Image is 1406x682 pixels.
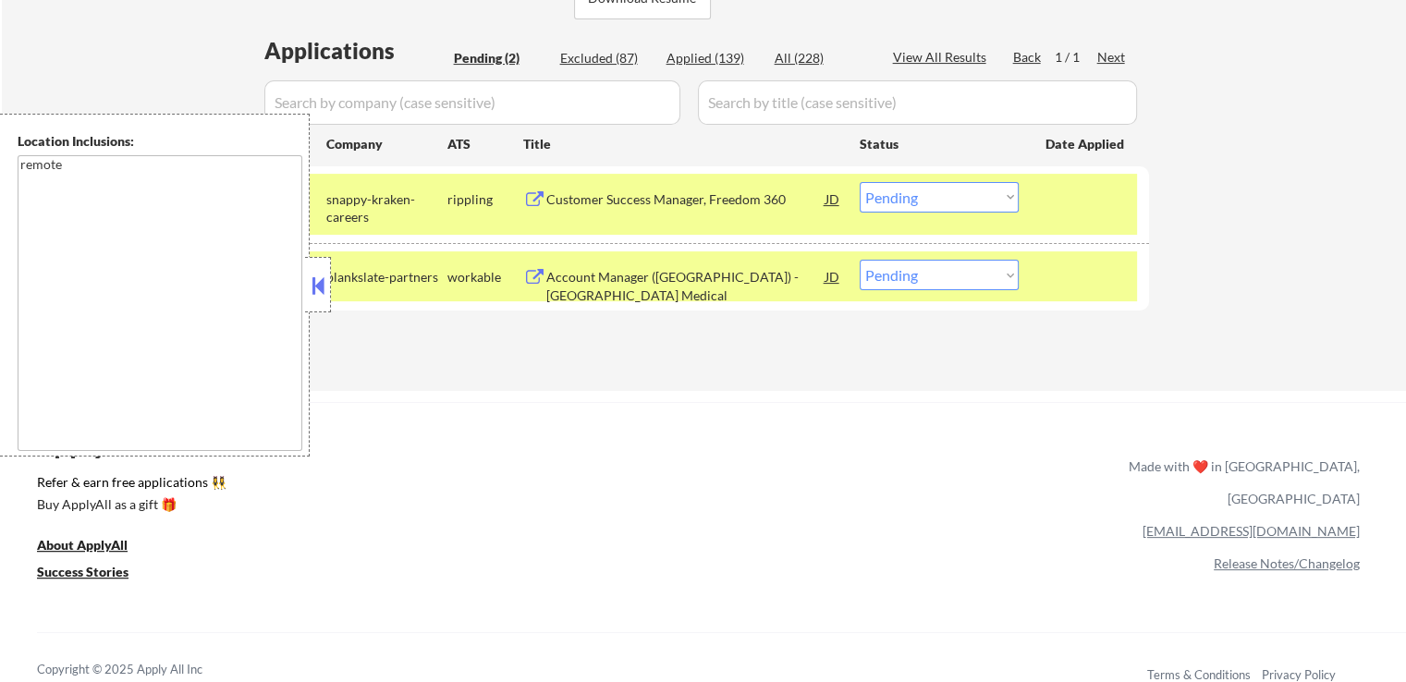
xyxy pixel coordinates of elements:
[447,268,523,286] div: workable
[37,536,153,559] a: About ApplyAll
[18,132,302,151] div: Location Inclusions:
[37,563,153,586] a: Success Stories
[1143,523,1360,539] a: [EMAIL_ADDRESS][DOMAIN_NAME]
[1147,667,1251,682] a: Terms & Conditions
[37,495,222,518] a: Buy ApplyAll as a gift 🎁
[447,190,523,209] div: rippling
[1214,555,1360,571] a: Release Notes/Changelog
[264,80,680,125] input: Search by company (case sensitive)
[326,190,447,226] div: snappy-kraken-careers
[1097,48,1127,67] div: Next
[1013,48,1043,67] div: Back
[546,190,825,209] div: Customer Success Manager, Freedom 360
[824,260,842,293] div: JD
[37,498,222,511] div: Buy ApplyAll as a gift 🎁
[37,661,250,679] div: Copyright © 2025 Apply All Inc
[37,476,742,495] a: Refer & earn free applications 👯‍♀️
[326,135,447,153] div: Company
[37,564,128,579] u: Success Stories
[1045,135,1127,153] div: Date Applied
[1262,667,1336,682] a: Privacy Policy
[264,40,447,62] div: Applications
[37,537,128,553] u: About ApplyAll
[893,48,992,67] div: View All Results
[698,80,1137,125] input: Search by title (case sensitive)
[447,135,523,153] div: ATS
[560,49,653,67] div: Excluded (87)
[775,49,867,67] div: All (228)
[1121,450,1360,515] div: Made with ❤️ in [GEOGRAPHIC_DATA], [GEOGRAPHIC_DATA]
[666,49,759,67] div: Applied (139)
[454,49,546,67] div: Pending (2)
[326,268,447,286] div: blankslate-partners
[546,268,825,304] div: Account Manager ([GEOGRAPHIC_DATA]) - [GEOGRAPHIC_DATA] Medical
[1055,48,1097,67] div: 1 / 1
[860,127,1019,160] div: Status
[824,182,842,215] div: JD
[37,428,162,459] div: ApplyAll
[523,135,842,153] div: Title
